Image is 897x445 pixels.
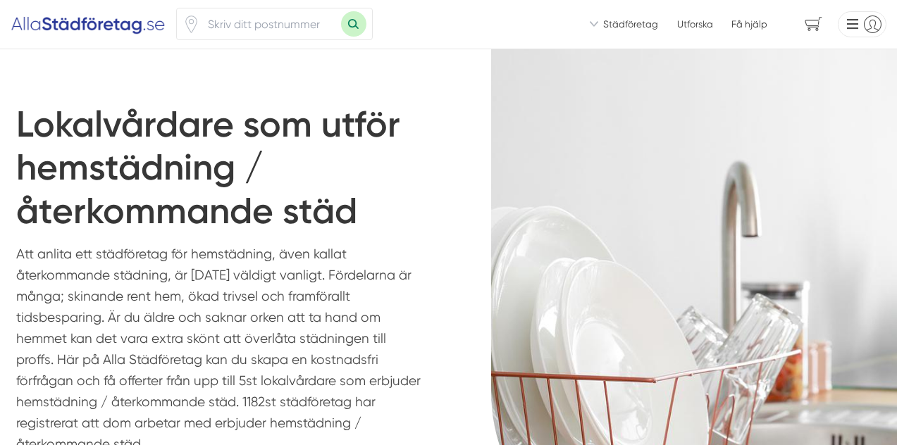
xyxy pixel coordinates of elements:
button: Sök med postnummer [341,11,366,37]
span: Klicka för att använda din position. [183,15,200,33]
h1: Lokalvårdare som utför hemstädning / återkommande städ [16,103,466,244]
span: navigation-cart [795,12,832,37]
a: Utforska [677,18,713,31]
span: Städföretag [603,18,658,31]
svg: Pin / Karta [183,15,200,33]
input: Skriv ditt postnummer [200,8,341,39]
span: Få hjälp [731,18,767,31]
img: Alla Städföretag [11,13,166,35]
